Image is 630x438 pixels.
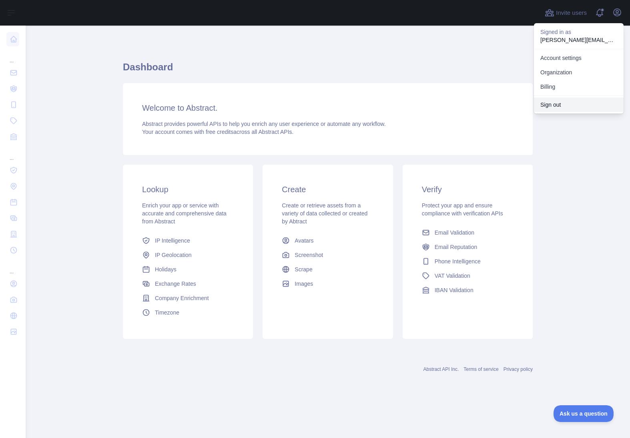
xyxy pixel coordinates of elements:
span: Scrape [295,265,312,273]
a: Avatars [279,233,377,248]
span: Enrich your app or service with accurate and comprehensive data from Abstract [142,202,227,225]
a: Privacy policy [504,366,533,372]
a: Timezone [139,305,237,320]
div: ... [6,145,19,161]
button: Billing [534,80,624,94]
a: Account settings [534,51,624,65]
p: Signed in as [540,28,617,36]
a: Holidays [139,262,237,277]
div: ... [6,259,19,275]
button: Sign out [534,98,624,112]
span: IBAN Validation [435,286,474,294]
button: Invite users [543,6,588,19]
a: Organization [534,65,624,80]
span: Protect your app and ensure compliance with verification APIs [422,202,503,217]
span: Company Enrichment [155,294,209,302]
a: Email Validation [419,225,517,240]
p: [PERSON_NAME][EMAIL_ADDRESS][DOMAIN_NAME] [540,36,617,44]
span: Timezone [155,309,179,317]
span: Holidays [155,265,177,273]
iframe: Toggle Customer Support [554,405,614,422]
span: Email Reputation [435,243,478,251]
a: IP Geolocation [139,248,237,262]
a: Terms of service [463,366,498,372]
a: Abstract API Inc. [423,366,459,372]
a: IBAN Validation [419,283,517,297]
span: IP Geolocation [155,251,192,259]
span: Email Validation [435,229,474,237]
a: Phone Intelligence [419,254,517,269]
a: IP Intelligence [139,233,237,248]
a: Company Enrichment [139,291,237,305]
span: VAT Validation [435,272,470,280]
span: Avatars [295,237,313,245]
h1: Dashboard [123,61,533,80]
a: Screenshot [279,248,377,262]
a: Email Reputation [419,240,517,254]
a: Images [279,277,377,291]
a: Exchange Rates [139,277,237,291]
h3: Create [282,184,373,195]
span: Images [295,280,313,288]
span: Screenshot [295,251,323,259]
h3: Verify [422,184,514,195]
a: Scrape [279,262,377,277]
span: free credits [206,129,233,135]
span: Create or retrieve assets from a variety of data collected or created by Abtract [282,202,367,225]
span: Phone Intelligence [435,257,481,265]
div: ... [6,48,19,64]
span: Invite users [556,8,587,18]
span: IP Intelligence [155,237,190,245]
span: Your account comes with across all Abstract APIs. [142,129,293,135]
a: VAT Validation [419,269,517,283]
h3: Lookup [142,184,234,195]
span: Exchange Rates [155,280,196,288]
span: Abstract provides powerful APIs to help you enrich any user experience or automate any workflow. [142,121,386,127]
h3: Welcome to Abstract. [142,102,514,113]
